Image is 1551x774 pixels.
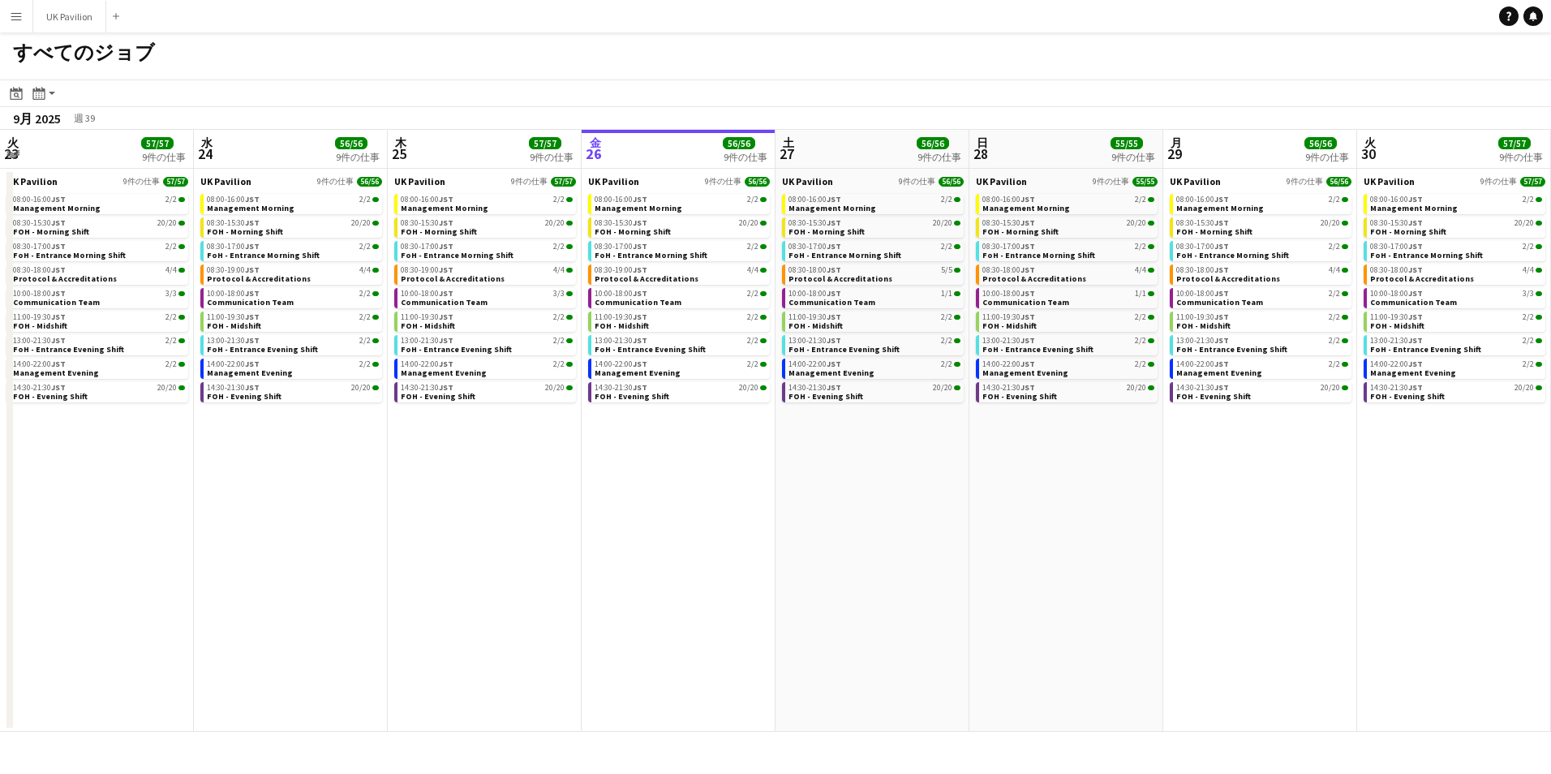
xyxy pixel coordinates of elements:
[359,196,371,204] span: 2/2
[982,320,1037,331] span: FOH - Midshift
[1370,241,1542,260] a: 08:30-17:00JST2/2FoH - Entrance Morning Shift
[439,335,453,346] span: JST
[553,290,565,298] span: 3/3
[401,264,573,283] a: 08:30-19:00JST4/4Protocol & Accreditations
[788,288,960,307] a: 10:00-18:00JST1/1Communication Team
[982,312,1154,330] a: 11:00-19:30JST2/2FOH - Midshift
[401,320,455,331] span: FOH - Midshift
[976,175,1158,406] div: UK Pavilion9件の仕事55/5508:00-16:00JST2/2Management Morning08:30-15:30JST20/20FOH - Morning Shift08:...
[401,335,573,354] a: 13:00-21:30JST2/2FoH - Entrance Evening Shift
[200,175,382,406] div: UK Pavilion9件の仕事56/5608:00-16:00JST2/2Management Morning08:30-15:30JST20/20FOH - Morning Shift08:...
[1176,320,1231,331] span: FOH - Midshift
[207,273,311,284] span: Protocol & Accreditations
[13,312,185,330] a: 11:00-19:30JST2/2FOH - Midshift
[1370,266,1423,274] span: 08:30-18:00
[1176,288,1348,307] a: 10:00-18:00JST2/2Communication Team
[13,226,89,237] span: FOH - Morning Shift
[439,312,453,322] span: JST
[1135,266,1146,274] span: 4/4
[13,217,185,236] a: 08:30-15:30JST20/20FOH - Morning Shift
[1370,219,1423,227] span: 08:30-15:30
[1321,219,1340,227] span: 20/20
[1364,175,1545,406] div: UK Pavilion9件の仕事57/5708:00-16:00JST2/2Management Morning08:30-15:30JST20/20FOH - Morning Shift08:...
[747,243,758,251] span: 2/2
[1329,266,1340,274] span: 4/4
[1370,226,1446,237] span: FOH - Morning Shift
[1408,217,1423,228] span: JST
[588,175,770,187] a: UK Pavilion9件の仕事56/56
[401,243,453,251] span: 08:30-17:00
[633,335,647,346] span: JST
[1370,243,1423,251] span: 08:30-17:00
[1364,175,1415,187] span: UK Pavilion
[51,241,66,252] span: JST
[747,313,758,321] span: 2/2
[1408,194,1423,204] span: JST
[982,313,1035,321] span: 11:00-19:30
[401,312,573,330] a: 11:00-19:30JST2/2FOH - Midshift
[1176,290,1229,298] span: 10:00-18:00
[595,196,647,204] span: 08:00-16:00
[13,335,185,354] a: 13:00-21:30JST2/2FoH - Entrance Evening Shift
[1408,312,1423,322] span: JST
[1408,335,1423,346] span: JST
[439,288,453,299] span: JST
[1370,297,1457,307] span: Communication Team
[1480,177,1517,187] span: 9件の仕事
[1020,288,1035,299] span: JST
[595,264,767,283] a: 08:30-19:00JST4/4Protocol & Accreditations
[827,335,841,346] span: JST
[705,177,741,187] span: 9件の仕事
[401,219,453,227] span: 08:30-15:30
[439,264,453,275] span: JST
[633,288,647,299] span: JST
[123,177,160,187] span: 9件の仕事
[401,273,505,284] span: Protocol & Accreditations
[1370,320,1424,331] span: FOH - Midshift
[1370,312,1542,330] a: 11:00-19:30JST2/2FOH - Midshift
[788,273,892,284] span: Protocol & Accreditations
[359,243,371,251] span: 2/2
[207,297,294,307] span: Communication Team
[1370,203,1458,213] span: Management Morning
[1214,194,1229,204] span: JST
[13,273,117,284] span: Protocol & Accreditations
[439,241,453,252] span: JST
[13,241,185,260] a: 08:30-17:00JST2/2FoH - Entrance Morning Shift
[359,313,371,321] span: 2/2
[401,196,453,204] span: 08:00-16:00
[51,288,66,299] span: JST
[982,194,1154,213] a: 08:00-16:00JST2/2Management Morning
[1176,273,1280,284] span: Protocol & Accreditations
[359,290,371,298] span: 2/2
[1523,266,1534,274] span: 4/4
[1176,196,1229,204] span: 08:00-16:00
[394,175,445,187] span: UK Pavilion
[1370,335,1542,354] a: 13:00-21:30JST2/2FoH - Entrance Evening Shift
[1176,243,1229,251] span: 08:30-17:00
[982,264,1154,283] a: 08:30-18:00JST4/4Protocol & Accreditations
[788,196,841,204] span: 08:00-16:00
[788,313,841,321] span: 11:00-19:30
[165,337,177,345] span: 2/2
[1020,312,1035,322] span: JST
[13,320,67,331] span: FOH - Midshift
[13,194,185,213] a: 08:00-16:00JST2/2Management Morning
[1214,312,1229,322] span: JST
[1214,241,1229,252] span: JST
[165,266,177,274] span: 4/4
[51,194,66,204] span: JST
[982,219,1035,227] span: 08:30-15:30
[982,266,1035,274] span: 08:30-18:00
[207,335,379,354] a: 13:00-21:30JST2/2FoH - Entrance Evening Shift
[1176,266,1229,274] span: 08:30-18:00
[13,219,66,227] span: 08:30-15:30
[13,266,66,274] span: 08:30-18:00
[827,241,841,252] span: JST
[245,335,260,346] span: JST
[1135,313,1146,321] span: 2/2
[788,264,960,283] a: 08:30-18:00JST5/5Protocol & Accreditations
[401,241,573,260] a: 08:30-17:00JST2/2FoH - Entrance Morning Shift
[545,219,565,227] span: 20/20
[788,290,841,298] span: 10:00-18:00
